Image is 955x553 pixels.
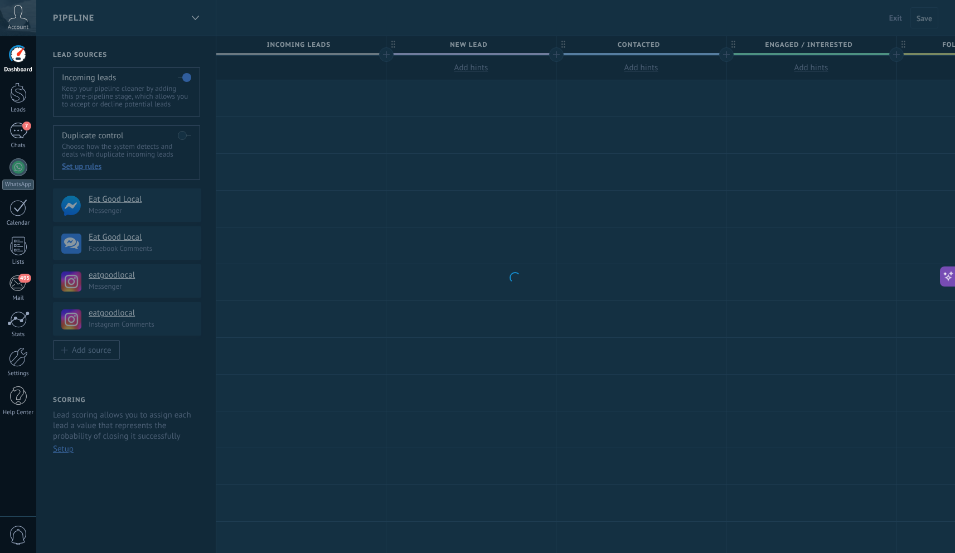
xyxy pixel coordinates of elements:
div: WhatsApp [2,180,34,190]
div: Help Center [2,409,35,416]
span: Account [8,24,28,31]
div: Chats [2,142,35,149]
div: Lists [2,259,35,266]
div: Leads [2,106,35,114]
div: Mail [2,295,35,302]
div: Stats [2,331,35,338]
span: 7 [22,122,31,130]
div: Settings [2,370,35,377]
div: Calendar [2,220,35,227]
div: Dashboard [2,66,35,74]
span: 495 [18,274,31,283]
